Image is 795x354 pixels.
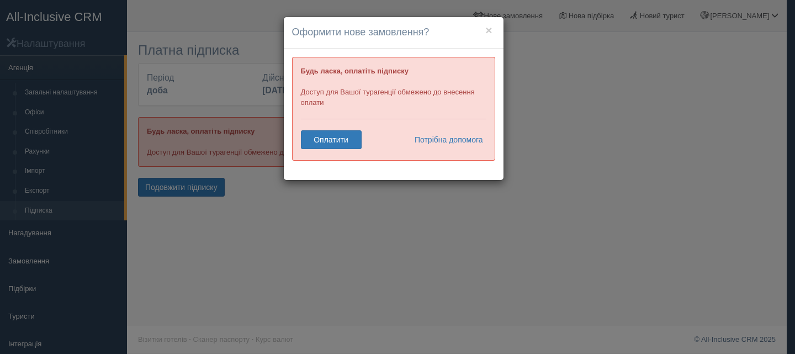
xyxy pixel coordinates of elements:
[292,25,495,40] h4: Оформити нове замовлення?
[485,24,492,36] button: ×
[301,130,362,149] a: Оплатити
[292,57,495,161] div: Доступ для Вашої турагенції обмежено до внесення оплати
[407,130,484,149] a: Потрібна допомога
[301,67,409,75] b: Будь ласка, оплатіть підписку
